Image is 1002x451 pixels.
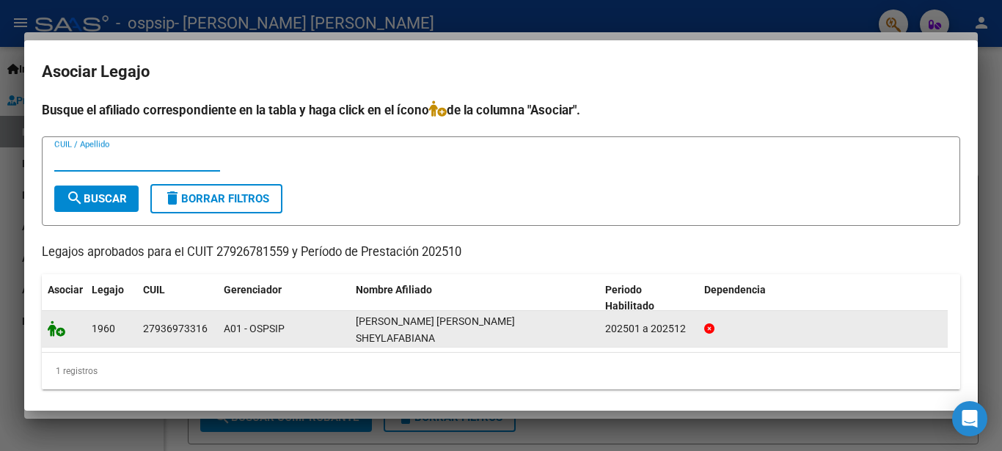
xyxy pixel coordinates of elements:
[66,192,127,205] span: Buscar
[218,274,350,323] datatable-header-cell: Gerenciador
[605,284,654,312] span: Periodo Habilitado
[143,320,208,337] div: 27936973316
[164,192,269,205] span: Borrar Filtros
[224,284,282,296] span: Gerenciador
[356,284,432,296] span: Nombre Afiliado
[224,323,285,334] span: A01 - OSPSIP
[143,284,165,296] span: CUIL
[42,100,960,120] h4: Busque el afiliado correspondiente en la tabla y haga click en el ícono de la columna "Asociar".
[42,274,86,323] datatable-header-cell: Asociar
[698,274,948,323] datatable-header-cell: Dependencia
[92,284,124,296] span: Legajo
[48,284,83,296] span: Asociar
[137,274,218,323] datatable-header-cell: CUIL
[86,274,137,323] datatable-header-cell: Legajo
[92,323,115,334] span: 1960
[350,274,599,323] datatable-header-cell: Nombre Afiliado
[164,189,181,207] mat-icon: delete
[54,186,139,212] button: Buscar
[952,401,987,436] div: Open Intercom Messenger
[356,315,515,344] span: BADELL OTAZU SHEYLAFABIANA
[42,58,960,86] h2: Asociar Legajo
[605,320,692,337] div: 202501 a 202512
[42,353,960,389] div: 1 registros
[42,243,960,262] p: Legajos aprobados para el CUIT 27926781559 y Período de Prestación 202510
[599,274,698,323] datatable-header-cell: Periodo Habilitado
[704,284,766,296] span: Dependencia
[66,189,84,207] mat-icon: search
[150,184,282,213] button: Borrar Filtros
